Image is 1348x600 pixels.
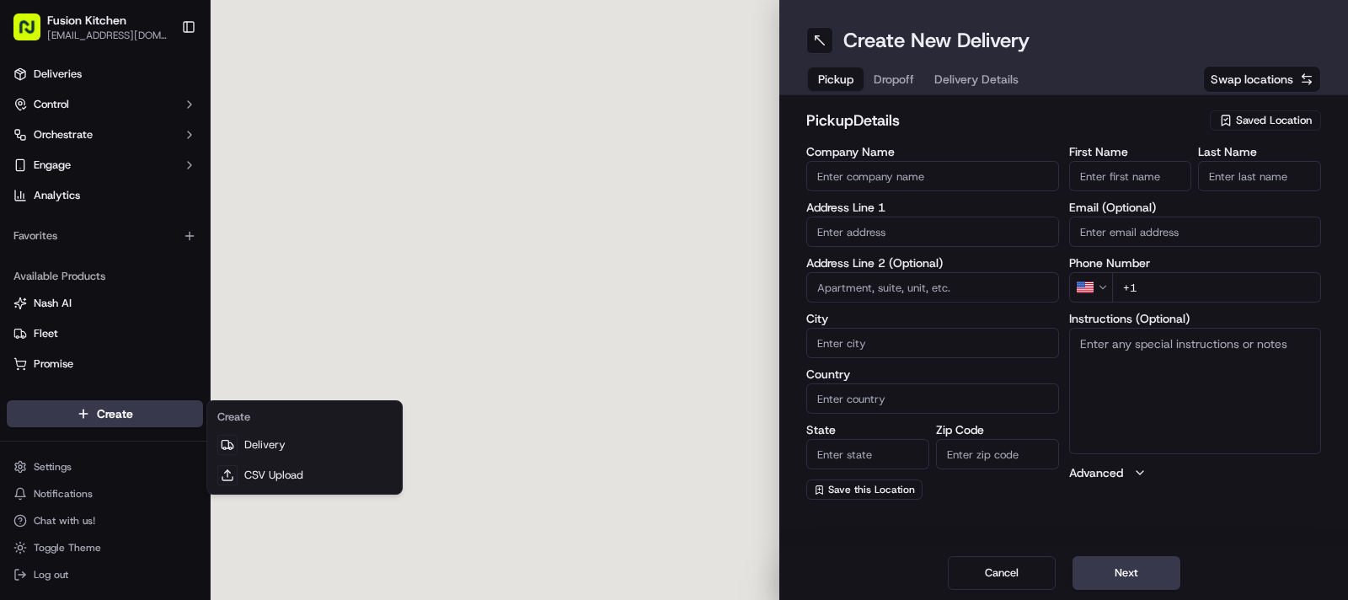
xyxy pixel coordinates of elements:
span: Promise [34,356,73,372]
input: Enter last name [1198,161,1321,191]
input: Enter company name [806,161,1059,191]
input: Enter country [806,383,1059,414]
span: Fusion Kitchen [47,12,126,29]
h1: Create New Delivery [843,27,1030,54]
button: Start new chat [286,165,307,185]
img: 1736555255976-a54dd68f-1ca7-489b-9aae-adbdc363a1c4 [34,307,47,320]
span: • [140,306,146,319]
img: Liam S. [17,244,44,271]
span: Pylon [168,417,204,430]
span: Analytics [34,188,80,203]
div: Create [211,404,399,430]
a: 💻API Documentation [136,369,277,399]
button: Cancel [948,556,1056,590]
label: Country [806,368,1059,380]
span: Nash AI [34,296,72,311]
img: 1736555255976-a54dd68f-1ca7-489b-9aae-adbdc363a1c4 [17,160,47,190]
span: Save this Location [828,483,915,496]
span: • [140,260,146,274]
label: Address Line 1 [806,201,1059,213]
label: Instructions (Optional) [1069,313,1322,324]
div: Favorites [7,222,203,249]
span: Orchestrate [34,127,93,142]
label: Last Name [1198,146,1321,158]
input: Enter first name [1069,161,1192,191]
span: Pickup [818,71,853,88]
label: Email (Optional) [1069,201,1322,213]
input: Enter phone number [1112,272,1322,303]
a: 📗Knowledge Base [10,369,136,399]
div: 💻 [142,378,156,391]
span: Delivery Details [934,71,1019,88]
img: Masood Aslam [17,290,44,317]
a: Delivery [211,430,399,460]
input: Enter address [806,217,1059,247]
label: City [806,313,1059,324]
span: Create [97,405,133,422]
button: See all [261,215,307,235]
div: Start new chat [76,160,276,177]
label: Address Line 2 (Optional) [806,257,1059,269]
img: 1736555255976-a54dd68f-1ca7-489b-9aae-adbdc363a1c4 [34,261,47,275]
input: Got a question? Start typing here... [44,108,303,126]
label: Zip Code [936,424,1059,436]
div: Available Products [7,263,203,290]
span: Dropoff [874,71,914,88]
span: [PERSON_NAME] [52,306,136,319]
button: Next [1073,556,1180,590]
span: Swap locations [1211,71,1293,88]
label: Company Name [806,146,1059,158]
span: Engage [34,158,71,173]
img: 5e9a9d7314ff4150bce227a61376b483.jpg [35,160,66,190]
div: Past conversations [17,218,113,232]
span: Saved Location [1236,113,1312,128]
input: Enter email address [1069,217,1322,247]
input: Apartment, suite, unit, etc. [806,272,1059,303]
h2: pickup Details [806,109,1200,132]
span: Chat with us! [34,514,95,528]
span: Log out [34,568,68,581]
span: API Documentation [159,376,270,393]
span: [EMAIL_ADDRESS][DOMAIN_NAME] [47,29,168,42]
span: Control [34,97,69,112]
input: Enter state [806,439,929,469]
p: Welcome 👋 [17,67,307,94]
span: [PERSON_NAME] [52,260,136,274]
label: Advanced [1069,464,1123,481]
div: 📗 [17,378,30,391]
label: State [806,424,929,436]
span: [DATE] [149,260,184,274]
span: Toggle Theme [34,541,101,554]
a: CSV Upload [211,460,399,490]
div: We're available if you need us! [76,177,232,190]
span: Notifications [34,487,93,501]
span: Settings [34,460,72,474]
label: First Name [1069,146,1192,158]
a: Powered byPylon [119,416,204,430]
span: [DATE] [149,306,184,319]
input: Enter zip code [936,439,1059,469]
label: Phone Number [1069,257,1322,269]
span: Knowledge Base [34,376,129,393]
span: Fleet [34,326,58,341]
img: Nash [17,16,51,50]
span: Deliveries [34,67,82,82]
input: Enter city [806,328,1059,358]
